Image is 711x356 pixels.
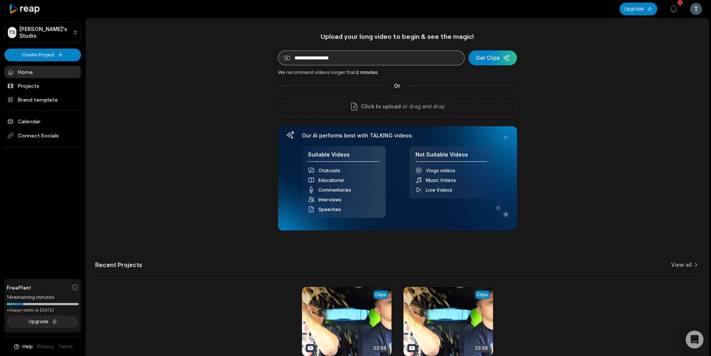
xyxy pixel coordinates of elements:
div: *Usage resets on [DATE] [7,307,79,313]
button: Get Clips [468,50,517,65]
p: or drag and drop [401,102,445,111]
button: Create Project [4,49,81,61]
span: Music Videos [426,177,456,183]
h3: Our AI performs best with TALKING videos: [302,132,493,139]
div: 14 remaining minutes [7,294,79,301]
span: Free Plan! [7,284,31,291]
p: [PERSON_NAME]'s Studio [19,26,70,39]
span: Or [388,82,406,90]
div: Open Intercom Messenger [686,331,704,349]
div: We recommend videos longer than . [278,69,517,76]
span: Live Videos [426,187,452,193]
button: Upgrade [7,315,79,328]
a: Privacy [37,343,54,350]
span: Connect Socials [4,129,81,142]
a: Home [4,66,81,78]
span: 2 minutes [356,69,378,75]
button: Upgrade [620,3,657,15]
span: Speeches [318,207,341,212]
a: Calendar [4,115,81,127]
h2: Recent Projects [95,261,142,269]
span: Educational [318,177,344,183]
h4: Not Suitable Videos [415,151,487,162]
span: Click to upload [361,102,401,111]
a: Brand template [4,93,81,106]
button: Help [13,343,33,350]
span: Interviews [318,197,342,202]
div: TS [8,27,16,38]
span: Commentaries [318,187,351,193]
a: View all [671,261,692,269]
span: Chatcasts [318,168,340,173]
h1: Upload your long video to begin & see the magic! [278,32,517,41]
h4: Suitable Videos [308,151,380,162]
a: Terms [58,343,73,350]
span: Help [22,343,33,350]
a: Projects [4,80,81,92]
span: Vlogs videos [426,168,455,173]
